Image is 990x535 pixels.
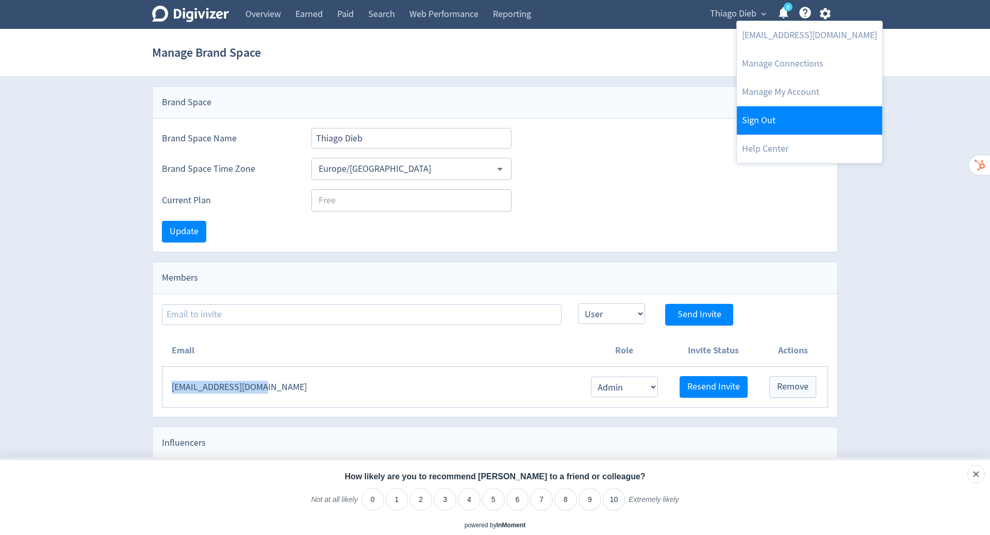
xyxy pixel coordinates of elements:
[530,488,553,511] li: 7
[737,50,882,78] a: Manage Connections
[386,488,408,511] li: 1
[629,495,679,512] label: Extremely likely
[482,488,505,511] li: 5
[311,495,357,512] label: Not at all likely
[506,488,529,511] li: 6
[458,488,481,511] li: 4
[465,521,526,530] div: powered by inmoment
[361,488,384,511] li: 0
[554,488,577,511] li: 8
[579,488,601,511] li: 9
[967,465,985,483] div: Close survey
[737,78,882,106] a: Manage My Account
[497,522,526,529] a: InMoment
[737,106,882,135] a: Log out
[434,488,456,511] li: 3
[737,21,882,50] a: [EMAIL_ADDRESS][DOMAIN_NAME]
[409,488,432,511] li: 2
[603,488,625,511] li: 10
[737,135,882,163] a: Help Center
